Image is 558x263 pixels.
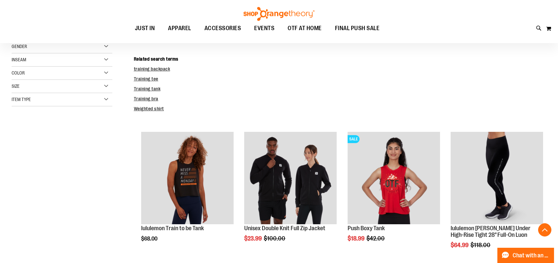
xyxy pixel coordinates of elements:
button: Back To Top [538,223,551,237]
a: Training bra [134,96,158,101]
a: Unisex Double Knit Full Zip Jacket [244,225,325,232]
a: Weighted shirt [134,106,164,111]
span: $100.00 [264,235,286,242]
img: Shop Orangetheory [243,7,315,21]
span: $68.00 [141,236,158,242]
div: product [344,129,443,259]
a: Push Boxy Tank [348,225,385,232]
a: lululemon Train to be Tank [141,225,204,232]
div: product [138,129,237,259]
img: Product image for Push Boxy Tank [348,132,440,224]
span: $64.99 [451,242,470,248]
div: product [241,129,340,259]
img: Product image for lululemon Train to be Tank [141,132,234,224]
img: Product image for Unisex Double Knit Full Zip Jacket [244,132,337,224]
dt: Related search terms [134,56,546,62]
span: APPAREL [168,21,191,36]
span: $23.99 [244,235,263,242]
span: Color [12,70,25,76]
a: Product image for lululemon Wunder Under High-Rise Tight 28" Full-On Luon [451,132,543,225]
a: Training tee [134,76,158,81]
a: Training tank [134,86,161,91]
a: training backpack [134,66,170,72]
span: JUST IN [135,21,155,36]
img: Product image for lululemon Wunder Under High-Rise Tight 28" Full-On Luon [451,132,543,224]
span: FINAL PUSH SALE [335,21,380,36]
span: Chat with an Expert [513,252,550,259]
button: Chat with an Expert [497,248,554,263]
span: EVENTS [254,21,274,36]
span: Gender [12,44,27,49]
span: OTF AT HOME [288,21,322,36]
span: $18.99 [348,235,365,242]
a: Product image for Unisex Double Knit Full Zip Jacket [244,132,337,225]
a: Product image for lululemon Train to be Tank [141,132,234,225]
span: Size [12,83,20,89]
span: $118.00 [471,242,491,248]
a: Product image for Push Boxy TankSALE [348,132,440,225]
span: ACCESSORIES [204,21,241,36]
span: Item Type [12,97,31,102]
a: lululemon [PERSON_NAME] Under High-Rise Tight 28" Full-On Luon [451,225,530,238]
span: $42.00 [366,235,386,242]
span: SALE [348,135,360,143]
span: Inseam [12,57,26,62]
